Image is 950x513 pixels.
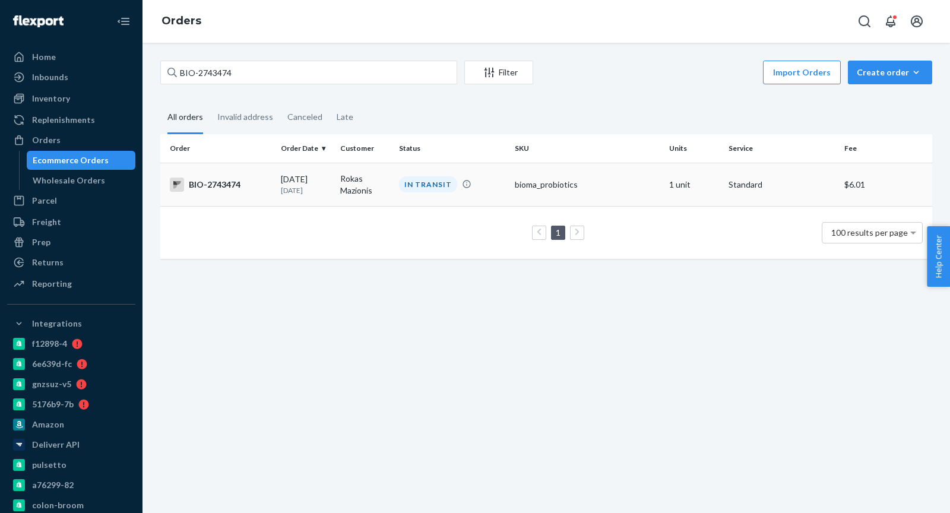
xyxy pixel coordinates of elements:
button: Create order [848,61,932,84]
a: Orders [7,131,135,150]
th: Units [664,134,724,163]
a: pulsetto [7,455,135,474]
button: Open Search Box [853,9,876,33]
div: 6e639d-fc [32,358,72,370]
a: Deliverr API [7,435,135,454]
a: 5176b9-7b [7,395,135,414]
button: Filter [464,61,533,84]
a: Amazon [7,415,135,434]
span: 100 results per page [831,227,908,237]
div: Filter [465,66,533,78]
p: Standard [729,179,835,191]
button: Open account menu [905,9,929,33]
div: Prep [32,236,50,248]
div: 5176b9-7b [32,398,74,410]
a: Orders [161,14,201,27]
div: Create order [857,66,923,78]
th: Status [394,134,510,163]
div: f12898-4 [32,338,67,350]
a: Page 1 is your current page [553,227,563,237]
a: Reporting [7,274,135,293]
div: colon-broom [32,499,84,511]
div: Replenishments [32,114,95,126]
div: All orders [167,102,203,134]
button: Import Orders [763,61,841,84]
div: Orders [32,134,61,146]
th: SKU [510,134,664,163]
div: Inventory [32,93,70,104]
a: Inventory [7,89,135,108]
div: gnzsuz-v5 [32,378,71,390]
td: 1 unit [664,163,724,206]
th: Order [160,134,276,163]
a: Parcel [7,191,135,210]
td: $6.01 [840,163,932,206]
input: Search orders [160,61,457,84]
div: Wholesale Orders [33,175,105,186]
a: Inbounds [7,68,135,87]
div: Customer [340,143,390,153]
div: Freight [32,216,61,228]
div: Reporting [32,278,72,290]
div: Inbounds [32,71,68,83]
a: a76299-82 [7,476,135,495]
div: [DATE] [281,173,331,195]
div: IN TRANSIT [399,176,457,192]
a: Ecommerce Orders [27,151,136,170]
a: 6e639d-fc [7,354,135,373]
p: [DATE] [281,185,331,195]
a: Home [7,47,135,66]
a: Replenishments [7,110,135,129]
a: Returns [7,253,135,272]
th: Order Date [276,134,335,163]
div: Parcel [32,195,57,207]
div: Ecommerce Orders [33,154,109,166]
th: Service [724,134,840,163]
button: Integrations [7,314,135,333]
a: Wholesale Orders [27,171,136,190]
a: Prep [7,233,135,252]
div: Canceled [287,102,322,132]
div: a76299-82 [32,479,74,491]
div: Amazon [32,419,64,430]
img: Flexport logo [13,15,64,27]
div: Returns [32,256,64,268]
div: BIO-2743474 [170,178,271,192]
td: Rokas Mazionis [335,163,395,206]
th: Fee [840,134,932,163]
button: Close Navigation [112,9,135,33]
div: Late [337,102,353,132]
a: Freight [7,213,135,232]
div: Invalid address [217,102,273,132]
div: Home [32,51,56,63]
div: Deliverr API [32,439,80,451]
div: pulsetto [32,459,66,471]
button: Open notifications [879,9,902,33]
a: gnzsuz-v5 [7,375,135,394]
div: Integrations [32,318,82,330]
ol: breadcrumbs [152,4,211,39]
div: bioma_probiotics [515,179,660,191]
a: f12898-4 [7,334,135,353]
button: Help Center [927,226,950,287]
